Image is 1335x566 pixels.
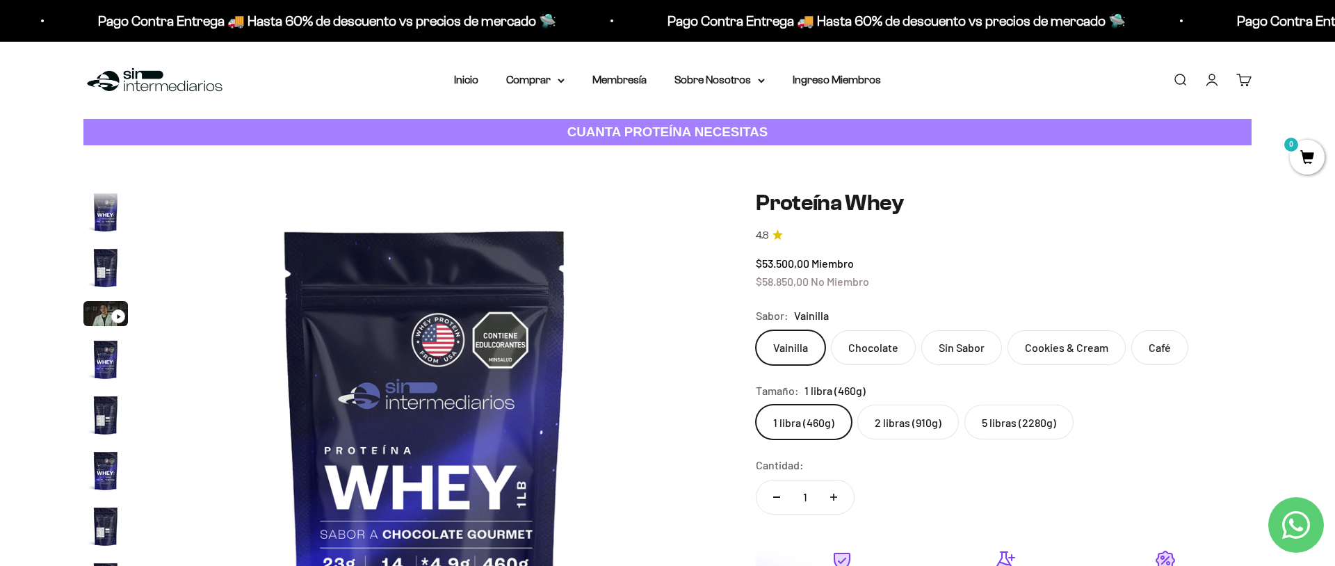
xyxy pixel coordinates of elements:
summary: Comprar [506,71,565,89]
summary: Sobre Nosotros [674,71,765,89]
span: Miembro [811,257,854,270]
span: No Miembro [811,275,869,288]
a: 0 [1290,151,1325,166]
button: Ir al artículo 4 [83,337,128,386]
strong: CUANTA PROTEÍNA NECESITAS [567,124,768,139]
legend: Sabor: [756,307,788,325]
span: $58.850,00 [756,275,809,288]
a: Inicio [454,74,478,86]
p: Pago Contra Entrega 🚚 Hasta 60% de descuento vs precios de mercado 🛸 [78,10,536,32]
span: Vainilla [794,307,829,325]
label: Cantidad: [756,456,804,474]
a: Membresía [592,74,647,86]
mark: 0 [1283,136,1300,153]
button: Ir al artículo 2 [83,245,128,294]
button: Ir al artículo 1 [83,190,128,238]
img: Proteína Whey [83,393,128,437]
img: Proteína Whey [83,337,128,382]
span: 4.8 [756,228,768,243]
a: Ingreso Miembros [793,74,881,86]
button: Reducir cantidad [756,480,797,514]
span: $53.500,00 [756,257,809,270]
h1: Proteína Whey [756,190,904,216]
img: Proteína Whey [83,245,128,290]
img: Proteína Whey [83,504,128,549]
span: 1 libra (460g) [804,382,866,400]
button: Ir al artículo 7 [83,504,128,553]
img: Proteína Whey [83,448,128,493]
p: Pago Contra Entrega 🚚 Hasta 60% de descuento vs precios de mercado 🛸 [647,10,1106,32]
button: Aumentar cantidad [814,480,854,514]
legend: Tamaño: [756,382,799,400]
a: 4.84.8 de 5.0 estrellas [756,228,1252,243]
button: Ir al artículo 3 [83,301,128,330]
button: Ir al artículo 5 [83,393,128,442]
button: Ir al artículo 6 [83,448,128,497]
img: Proteína Whey [83,190,128,234]
a: CUANTA PROTEÍNA NECESITAS [83,119,1252,146]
